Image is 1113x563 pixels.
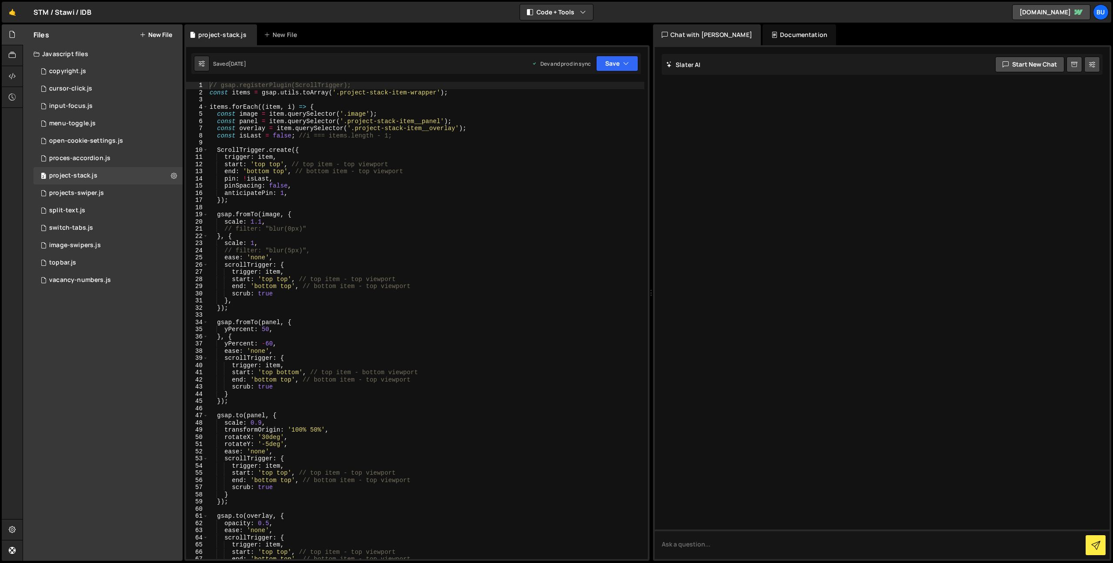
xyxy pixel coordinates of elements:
div: 20 [186,218,208,226]
a: 🤙 [2,2,23,23]
div: 42 [186,376,208,384]
div: copyright.js [49,67,86,75]
div: 17 [186,197,208,204]
div: 22 [186,233,208,240]
div: 6 [186,118,208,125]
span: 2 [41,173,46,180]
a: [DOMAIN_NAME] [1012,4,1090,20]
div: split-text.js [49,207,85,214]
div: 11873/29420.js [33,132,183,150]
div: 32 [186,305,208,312]
div: 67 [186,556,208,563]
div: 66 [186,549,208,556]
div: 63 [186,527,208,534]
div: 16 [186,190,208,197]
div: 34 [186,319,208,326]
h2: Files [33,30,49,40]
div: switch-tabs.js [49,224,93,232]
div: 38 [186,348,208,355]
div: 24 [186,247,208,255]
div: 49 [186,426,208,434]
div: 4 [186,104,208,111]
div: 8 [186,132,208,140]
div: 62 [186,520,208,527]
div: 3 [186,96,208,104]
div: 11873/29047.js [33,202,183,219]
div: project-stack.js [49,172,97,180]
div: 15 [186,182,208,190]
div: 59 [186,498,208,506]
div: 11873/40776.js [33,254,183,271]
div: 11873/29073.js [33,167,183,184]
div: 23 [186,240,208,247]
div: 64 [186,534,208,542]
div: 56 [186,477,208,484]
div: [DATE] [229,60,246,67]
div: 52 [186,448,208,456]
div: Chat with [PERSON_NAME] [653,24,761,45]
div: 55 [186,469,208,477]
div: 35 [186,326,208,333]
div: Javascript files [23,45,183,63]
div: open-cookie-settings.js [49,137,123,145]
div: 11873/29049.js [33,115,183,132]
div: 40 [186,362,208,369]
div: 33 [186,312,208,319]
div: menu-toggle.js [49,120,96,127]
div: 45 [186,398,208,405]
div: 19 [186,211,208,218]
div: 5 [186,111,208,118]
div: 11873/29051.js [33,271,183,289]
div: 21 [186,225,208,233]
div: 50 [186,434,208,441]
div: 41 [186,369,208,376]
button: New File [140,31,172,38]
div: 61 [186,513,208,520]
div: 37 [186,340,208,348]
div: 7 [186,125,208,132]
div: image-swipers.js [49,241,101,249]
div: 25 [186,254,208,261]
div: 65 [186,541,208,549]
div: 2 [186,89,208,97]
div: 39 [186,355,208,362]
div: 11873/29352.js [33,219,183,237]
div: 11873/29050.js [33,150,183,167]
div: Documentation [763,24,836,45]
button: Start new chat [995,57,1064,72]
h2: Slater AI [666,60,701,69]
div: 36 [186,333,208,341]
div: 13 [186,168,208,175]
div: 31 [186,297,208,305]
div: 44 [186,391,208,398]
button: Code + Tools [520,4,593,20]
div: topbar.js [49,259,76,267]
div: 57 [186,484,208,491]
div: 11873/29044.js [33,63,183,80]
div: 29 [186,283,208,290]
div: 9 [186,139,208,147]
div: 27 [186,268,208,276]
div: 11873/29048.js [33,97,183,115]
div: 11 [186,154,208,161]
div: 60 [186,506,208,513]
div: 12 [186,161,208,168]
div: 48 [186,419,208,427]
div: projects-swiper.js [49,189,104,197]
div: 11873/40758.js [33,184,183,202]
div: 28 [186,276,208,283]
div: 11873/29045.js [33,80,183,97]
div: 43 [186,383,208,391]
div: project-stack.js [198,30,247,39]
div: 10 [186,147,208,154]
div: 58 [186,491,208,499]
div: 46 [186,405,208,412]
div: 1 [186,82,208,89]
div: 26 [186,261,208,269]
div: 11873/29046.js [33,237,183,254]
div: 51 [186,441,208,448]
div: vacancy-numbers.js [49,276,111,284]
a: Bu [1093,4,1109,20]
div: 14 [186,175,208,183]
